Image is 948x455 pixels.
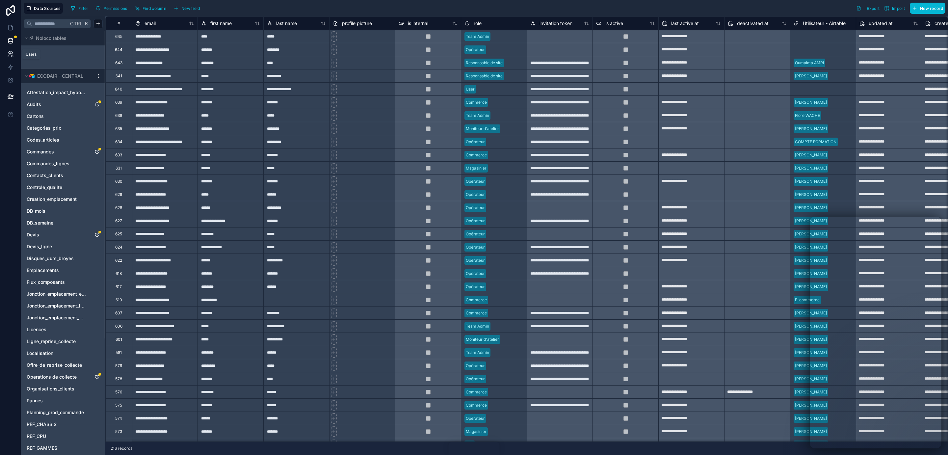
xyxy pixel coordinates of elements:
[27,148,87,155] a: Commandes
[115,245,122,250] div: 624
[466,152,487,158] div: Commerce
[68,3,91,13] button: Filter
[84,21,89,26] span: K
[27,386,87,392] a: Organisations_clients
[116,350,122,355] div: 581
[103,6,127,11] span: Permissions
[27,89,87,96] span: Attestation_impact_hypothese
[27,279,87,285] a: Flux_composants
[276,20,297,27] span: last name
[466,284,485,290] div: Opérateur
[795,178,827,184] div: [PERSON_NAME]
[27,374,87,380] a: Operations de collecte
[795,350,827,356] div: [PERSON_NAME]
[408,20,428,27] span: is internal
[115,113,122,118] div: 638
[210,20,232,27] span: first name
[795,297,820,303] div: E-commerce
[27,172,87,179] a: Contacts_clients
[27,125,61,131] span: Categories_prix
[24,253,103,264] div: Disques_durs_broyes
[795,402,827,408] div: [PERSON_NAME]
[27,231,87,238] a: Devis
[920,6,943,11] span: New record
[24,123,103,133] div: Categories_prix
[27,196,87,202] a: Creation_emplacement
[466,336,499,342] div: Moniteur d'atelier
[115,429,122,434] div: 573
[27,137,59,143] span: Codes_articles
[24,289,103,299] div: Jonction_emplacement_emplacement
[795,244,827,250] div: [PERSON_NAME]
[27,184,62,191] span: Controle_qualite
[27,113,87,120] a: Cartons
[795,336,827,342] div: [PERSON_NAME]
[93,3,132,13] a: Permissions
[24,395,103,406] div: Pannes
[466,178,485,184] div: Opérateur
[115,218,122,224] div: 627
[24,229,103,240] div: Devis
[795,310,827,316] div: [PERSON_NAME]
[466,126,499,132] div: Moniteur d'atelier
[69,19,83,28] span: Ctrl
[882,3,907,14] button: Import
[29,73,35,79] img: Airtable Logo
[115,310,122,316] div: 607
[466,34,489,40] div: Team Admin
[27,326,87,333] a: Licences
[795,113,820,119] div: Flore WACHÉ
[24,277,103,287] div: Flux_composants
[795,205,827,211] div: [PERSON_NAME]
[24,135,103,145] div: Codes_articles
[24,336,103,347] div: Ligne_reprise_collecte
[116,73,122,79] div: 641
[466,86,475,92] div: User
[27,409,84,416] span: Planning_prod_commande
[24,147,103,157] div: Commandes
[115,324,122,329] div: 606
[27,160,87,167] a: Commandes_lignes
[27,350,87,357] a: Localisation
[24,372,103,382] div: Operations de collecte
[24,87,103,98] div: Attestation_impact_hypothese
[795,165,827,171] div: [PERSON_NAME]
[466,60,503,66] div: Responsable de site
[466,205,485,211] div: Opérateur
[27,279,65,285] span: Flux_composants
[795,99,827,105] div: [PERSON_NAME]
[115,100,122,105] div: 639
[115,416,122,421] div: 574
[466,363,485,369] div: Opérateur
[24,99,103,110] div: Audits
[27,362,82,368] span: Offre_de_reprise_collecte
[27,160,69,167] span: Commandes_lignes
[466,350,489,356] div: Team Admin
[24,218,103,228] div: DB_semaine
[24,324,103,335] div: Licences
[795,284,827,290] div: [PERSON_NAME]
[24,360,103,370] div: Offre_de_reprise_collecte
[27,184,87,191] a: Controle_qualite
[466,231,485,237] div: Opérateur
[93,3,129,13] button: Permissions
[26,52,37,57] div: Users
[466,297,487,303] div: Commerce
[27,255,87,262] a: Disques_durs_broyes
[27,338,87,345] a: Ligne_reprise_collecte
[78,6,89,11] span: Filter
[466,376,485,382] div: Opérateur
[27,397,87,404] a: Pannes
[27,196,77,202] span: Creation_emplacement
[27,421,87,428] a: REF_CHASSIS
[27,113,44,120] span: Cartons
[671,20,699,27] span: last active at
[795,218,827,224] div: [PERSON_NAME]
[27,445,87,451] a: REF_GAMMES
[27,433,87,440] a: REF_CPU
[27,291,87,297] a: Jonction_emplacement_emplacement
[145,20,156,27] span: email
[795,271,827,277] div: [PERSON_NAME]
[34,6,61,11] span: Data Sources
[795,60,824,66] div: Oumaima AMRI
